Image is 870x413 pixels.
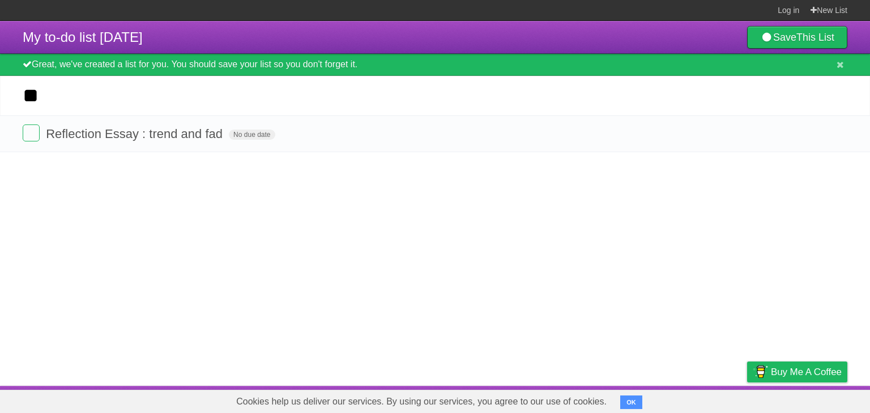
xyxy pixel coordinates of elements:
[753,362,768,381] img: Buy me a coffee
[229,130,275,140] span: No due date
[46,127,225,141] span: Reflection Essay : trend and fad
[596,389,620,410] a: About
[694,389,719,410] a: Terms
[747,26,847,49] a: SaveThis List
[634,389,680,410] a: Developers
[23,124,40,141] label: Done
[776,389,847,410] a: Suggest a feature
[778,124,800,143] label: Star task
[771,362,842,382] span: Buy me a coffee
[732,389,762,410] a: Privacy
[23,29,143,45] span: My to-do list [DATE]
[225,390,618,413] span: Cookies help us deliver our services. By using our services, you agree to our use of cookies.
[747,362,847,382] a: Buy me a coffee
[620,395,642,409] button: OK
[796,32,834,43] b: This List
